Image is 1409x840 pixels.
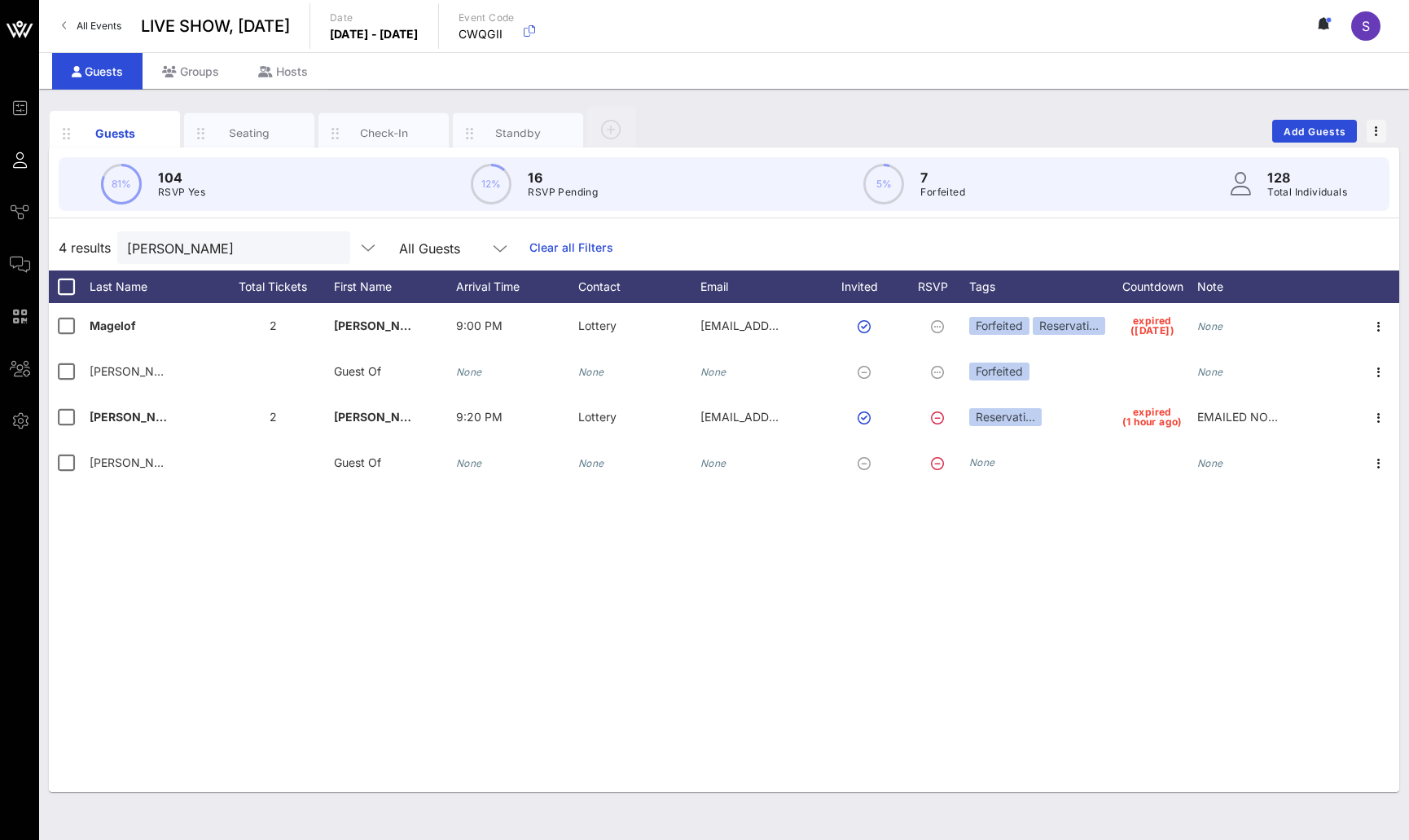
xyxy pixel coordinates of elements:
p: RSVP Yes [158,184,205,200]
div: Invited [823,270,912,303]
p: 128 [1267,168,1347,187]
p: [DATE] - [DATE] [330,26,419,42]
i: None [700,457,726,469]
div: 2 [212,394,334,440]
p: Event Code [459,10,515,26]
div: Note [1197,270,1319,303]
i: None [1197,366,1223,378]
div: All Guests [389,231,520,264]
div: Forfeited [969,317,1029,335]
p: Date [330,10,419,26]
div: RSVP [912,270,969,303]
span: [EMAIL_ADDRESS][DOMAIN_NAME] [700,410,897,424]
span: [PERSON_NAME] [90,455,183,469]
div: Seating [213,125,286,141]
span: [EMAIL_ADDRESS][DOMAIN_NAME] [700,319,897,332]
i: None [700,366,726,378]
div: Hosts [239,53,327,90]
div: Arrival Time [456,270,578,303]
div: Guests [79,125,151,142]
div: Last Name [90,270,212,303]
div: Countdown [1108,270,1197,303]
div: Groups [143,53,239,90]
p: 16 [528,168,598,187]
span: Lottery [578,410,617,424]
i: None [969,456,995,468]
span: S [1362,18,1370,34]
p: 7 [920,168,965,187]
div: Tags [969,270,1108,303]
i: None [578,366,604,378]
div: Check-In [348,125,420,141]
div: Total Tickets [212,270,334,303]
div: First Name [334,270,456,303]
span: [PERSON_NAME] [90,364,183,378]
span: 9:20 PM [456,410,503,424]
span: [PERSON_NAME] [334,410,430,424]
span: Add Guests [1283,125,1347,138]
span: Guest Of [334,455,381,469]
span: Magelof [90,319,136,332]
div: Guests [52,53,143,90]
span: expired ([DATE]) [1130,316,1174,336]
span: expired (1 hour ago) [1122,407,1183,427]
i: None [456,366,482,378]
div: Reservati… [1033,317,1105,335]
span: Guest Of [334,364,381,378]
span: 4 results [59,238,111,257]
div: Standby [482,125,555,141]
p: Forfeited [920,184,965,200]
span: Lottery [578,319,617,332]
a: Clear all Filters [529,239,613,257]
i: None [1197,320,1223,332]
div: Email [700,270,823,303]
div: S [1351,11,1380,41]
button: Add Guests [1272,120,1357,143]
div: All Guests [399,241,460,256]
div: 2 [212,303,334,349]
div: Contact [578,270,700,303]
p: RSVP Pending [528,184,598,200]
span: [PERSON_NAME] [90,410,186,424]
p: Total Individuals [1267,184,1347,200]
i: None [578,457,604,469]
p: CWQGII [459,26,515,42]
span: All Events [77,20,121,32]
i: None [456,457,482,469]
div: Reservati… [969,408,1042,426]
span: LIVE SHOW, [DATE] [141,14,290,38]
i: None [1197,457,1223,469]
span: 9:00 PM [456,319,503,332]
span: [PERSON_NAME] [334,319,430,332]
div: Forfeited [969,363,1029,380]
p: 104 [158,168,205,187]
span: EMAILED NO - Will rebook [1197,410,1339,424]
a: All Events [52,13,131,39]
